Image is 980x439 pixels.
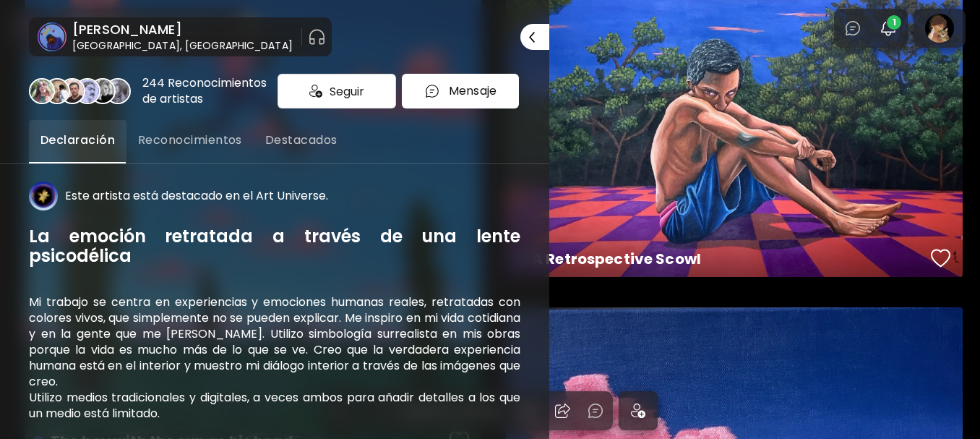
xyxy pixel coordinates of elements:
button: pauseOutline IconGradient Icon [308,25,326,48]
h6: [GEOGRAPHIC_DATA], [GEOGRAPHIC_DATA] [72,38,293,53]
img: chatIcon [424,83,440,99]
p: Mensaje [449,82,497,100]
div: 244 Reconocimientos de artistas [142,75,272,107]
button: chatIconMensaje [402,74,519,108]
img: icon [309,85,322,98]
span: Destacados [265,132,338,149]
span: Declaración [40,132,115,149]
div: Seguir [278,74,396,108]
h6: La emoción retratada a través de una lente psicodélica [29,226,520,265]
span: Reconocimientos [138,132,242,149]
h5: Este artista está destacado en el Art Universe. [65,189,328,203]
span: Seguir [330,82,364,101]
h6: [PERSON_NAME] [72,21,293,38]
